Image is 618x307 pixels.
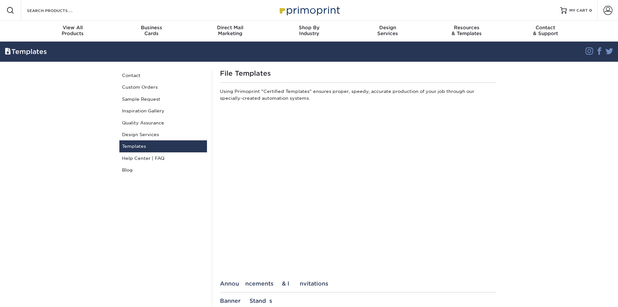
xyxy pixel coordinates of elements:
[33,21,112,42] a: View AllProducts
[270,25,348,36] div: Industry
[427,25,506,31] span: Resources
[119,140,207,152] a: Templates
[220,298,496,304] div: Banner Stands
[119,152,207,164] a: Help Center | FAQ
[589,8,592,13] span: 0
[191,25,270,31] span: Direct Mail
[112,25,191,36] div: Cards
[427,21,506,42] a: Resources& Templates
[33,25,112,36] div: Products
[270,21,348,42] a: Shop ByIndustry
[348,25,427,36] div: Services
[112,21,191,42] a: BusinessCards
[119,164,207,176] a: Blog
[506,25,585,31] span: Contact
[270,25,348,31] span: Shop By
[119,129,207,140] a: Design Services
[569,8,588,13] span: MY CART
[119,93,207,105] a: Sample Request
[26,6,90,14] input: SEARCH PRODUCTS.....
[220,88,496,104] p: Using Primoprint "Certified Templates" ensures proper, speedy, accurate production of your job th...
[112,25,191,31] span: Business
[220,280,496,287] div: Announcements & Invitations
[191,21,270,42] a: Direct MailMarketing
[348,21,427,42] a: DesignServices
[33,25,112,31] span: View All
[277,3,342,17] img: Primoprint
[191,25,270,36] div: Marketing
[119,70,207,81] a: Contact
[348,25,427,31] span: Design
[119,117,207,129] a: Quality Assurance
[427,25,506,36] div: & Templates
[506,21,585,42] a: Contact& Support
[119,81,207,93] a: Custom Orders
[119,105,207,117] a: Inspiration Gallery
[506,25,585,36] div: & Support
[220,70,496,77] h1: File Templates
